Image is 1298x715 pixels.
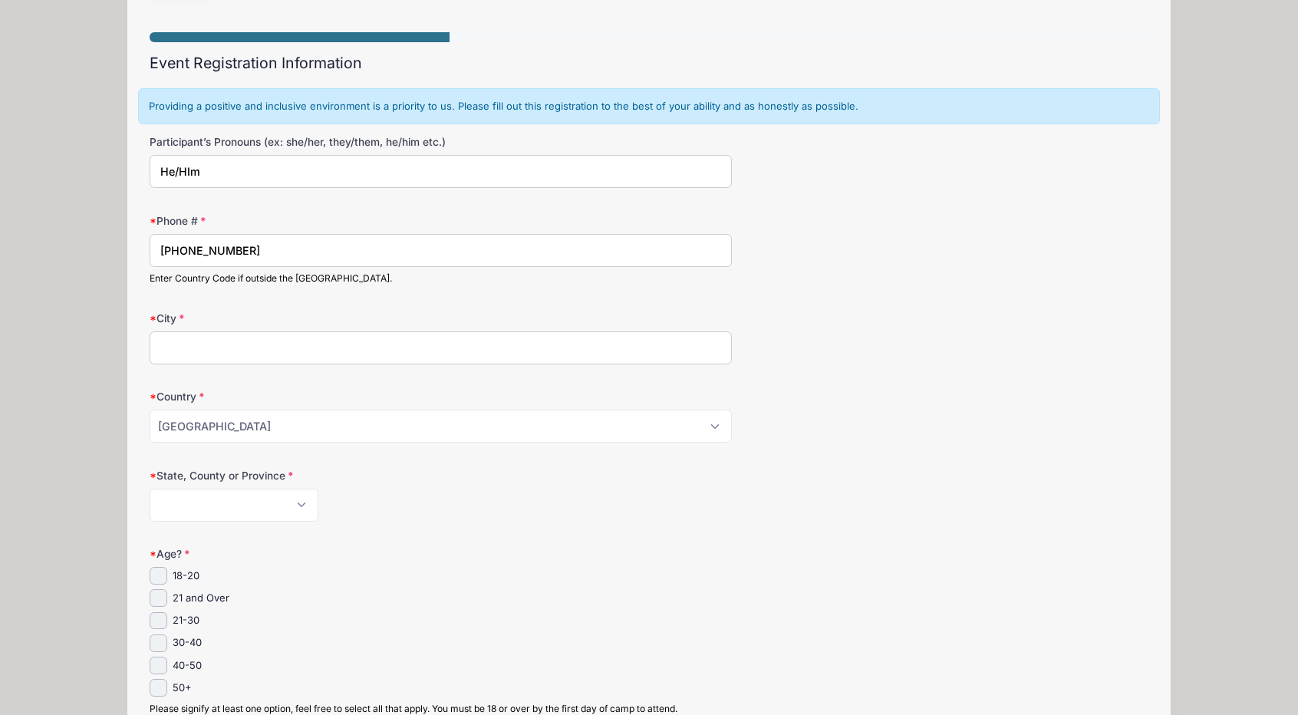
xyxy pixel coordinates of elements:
label: State, County or Province [150,468,483,483]
label: 21 and Over [173,591,229,606]
div: Enter Country Code if outside the [GEOGRAPHIC_DATA]. [150,272,732,285]
h2: Event Registration Information [150,54,1148,72]
label: 21-30 [173,613,199,628]
label: City [150,311,483,326]
label: Country [150,389,483,404]
label: 50+ [173,680,192,696]
label: Age? [150,546,483,562]
label: 18-20 [173,568,199,584]
label: Phone # [150,213,483,229]
label: Participant’s Pronouns (ex: she/her, they/them, he/him etc.) [150,134,483,150]
div: Providing a positive and inclusive environment is a priority to us. Please fill out this registra... [138,88,1160,125]
label: 30-40 [173,635,202,651]
label: 40-50 [173,658,202,674]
